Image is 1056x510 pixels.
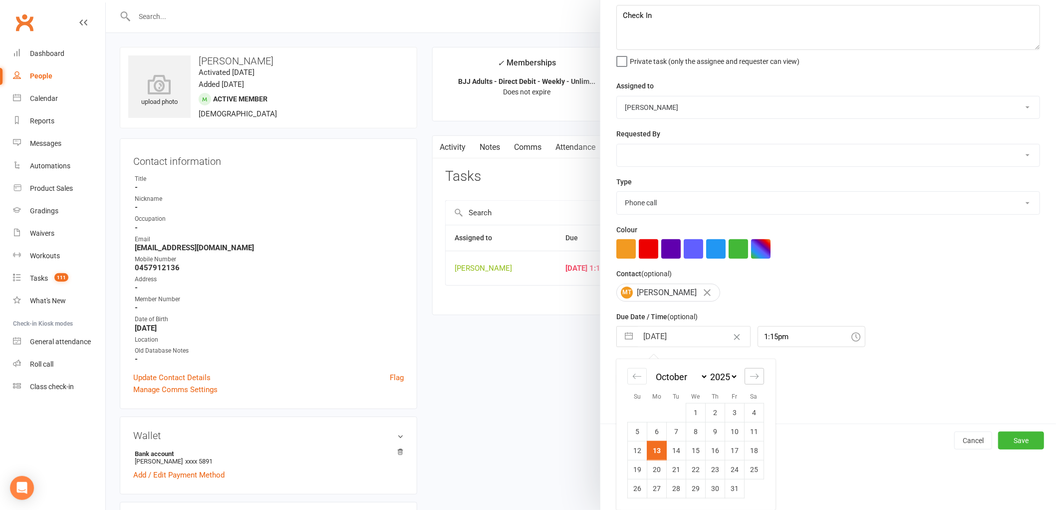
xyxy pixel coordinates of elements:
div: People [30,72,52,80]
label: Type [616,176,632,187]
span: Private task (only the assignee and requester can view) [630,54,799,65]
label: Colour [616,224,637,235]
td: Tuesday, October 7, 2025 [667,422,686,441]
a: Roll call [13,353,105,376]
a: Workouts [13,245,105,267]
label: Email preferences [616,357,674,368]
td: Monday, October 20, 2025 [647,460,667,479]
div: Tasks [30,274,48,282]
a: Product Sales [13,177,105,200]
td: Wednesday, October 29, 2025 [686,479,706,498]
a: Reports [13,110,105,132]
small: Tu [673,393,679,400]
div: Gradings [30,207,58,215]
a: Dashboard [13,42,105,65]
td: Thursday, October 2, 2025 [706,403,725,422]
div: Move forward to switch to the next month. [745,368,764,385]
td: Selected. Monday, October 13, 2025 [647,441,667,460]
td: Friday, October 31, 2025 [725,479,745,498]
td: Tuesday, October 21, 2025 [667,460,686,479]
div: Move backward to switch to the previous month. [627,368,647,385]
div: What's New [30,297,66,305]
td: Monday, October 6, 2025 [647,422,667,441]
td: Wednesday, October 1, 2025 [686,403,706,422]
a: Tasks 111 [13,267,105,290]
td: Wednesday, October 22, 2025 [686,460,706,479]
td: Thursday, October 30, 2025 [706,479,725,498]
td: Thursday, October 9, 2025 [706,422,725,441]
a: Messages [13,132,105,155]
small: Su [634,393,641,400]
textarea: Check In [616,5,1040,50]
button: Clear Date [728,327,746,346]
button: Save [998,432,1044,450]
div: Roll call [30,360,53,368]
a: Gradings [13,200,105,222]
td: Tuesday, October 28, 2025 [667,479,686,498]
td: Sunday, October 12, 2025 [628,441,647,460]
a: Automations [13,155,105,177]
div: Reports [30,117,54,125]
a: Class kiosk mode [13,376,105,398]
td: Friday, October 3, 2025 [725,403,745,422]
div: Class check-in [30,383,74,391]
div: [PERSON_NAME] [616,284,720,302]
small: (optional) [641,270,672,278]
a: Calendar [13,87,105,110]
span: 111 [54,273,68,282]
div: Calendar [616,359,775,510]
small: Mo [652,393,661,400]
td: Saturday, October 18, 2025 [745,441,764,460]
div: Open Intercom Messenger [10,476,34,500]
small: Sa [751,393,758,400]
label: Due Date / Time [616,311,698,322]
td: Sunday, October 26, 2025 [628,479,647,498]
small: We [691,393,700,400]
td: Wednesday, October 8, 2025 [686,422,706,441]
label: Contact [616,268,672,279]
div: Dashboard [30,49,64,57]
div: General attendance [30,338,91,346]
div: Automations [30,162,70,170]
a: Waivers [13,222,105,245]
label: Requested By [616,128,660,139]
td: Monday, October 27, 2025 [647,479,667,498]
small: Th [712,393,719,400]
small: (optional) [667,313,698,321]
td: Thursday, October 16, 2025 [706,441,725,460]
span: MT [621,287,633,299]
td: Friday, October 10, 2025 [725,422,745,441]
a: People [13,65,105,87]
a: What's New [13,290,105,312]
button: Cancel [954,432,992,450]
td: Saturday, October 25, 2025 [745,460,764,479]
td: Saturday, October 11, 2025 [745,422,764,441]
small: Fr [732,393,737,400]
a: Clubworx [12,10,37,35]
div: Waivers [30,229,54,237]
label: Assigned to [616,80,654,91]
td: Tuesday, October 14, 2025 [667,441,686,460]
div: Workouts [30,252,60,260]
td: Thursday, October 23, 2025 [706,460,725,479]
div: Calendar [30,94,58,102]
div: Messages [30,139,61,147]
td: Saturday, October 4, 2025 [745,403,764,422]
td: Sunday, October 5, 2025 [628,422,647,441]
td: Sunday, October 19, 2025 [628,460,647,479]
a: General attendance kiosk mode [13,331,105,353]
td: Wednesday, October 15, 2025 [686,441,706,460]
td: Friday, October 17, 2025 [725,441,745,460]
td: Friday, October 24, 2025 [725,460,745,479]
div: Product Sales [30,184,73,192]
